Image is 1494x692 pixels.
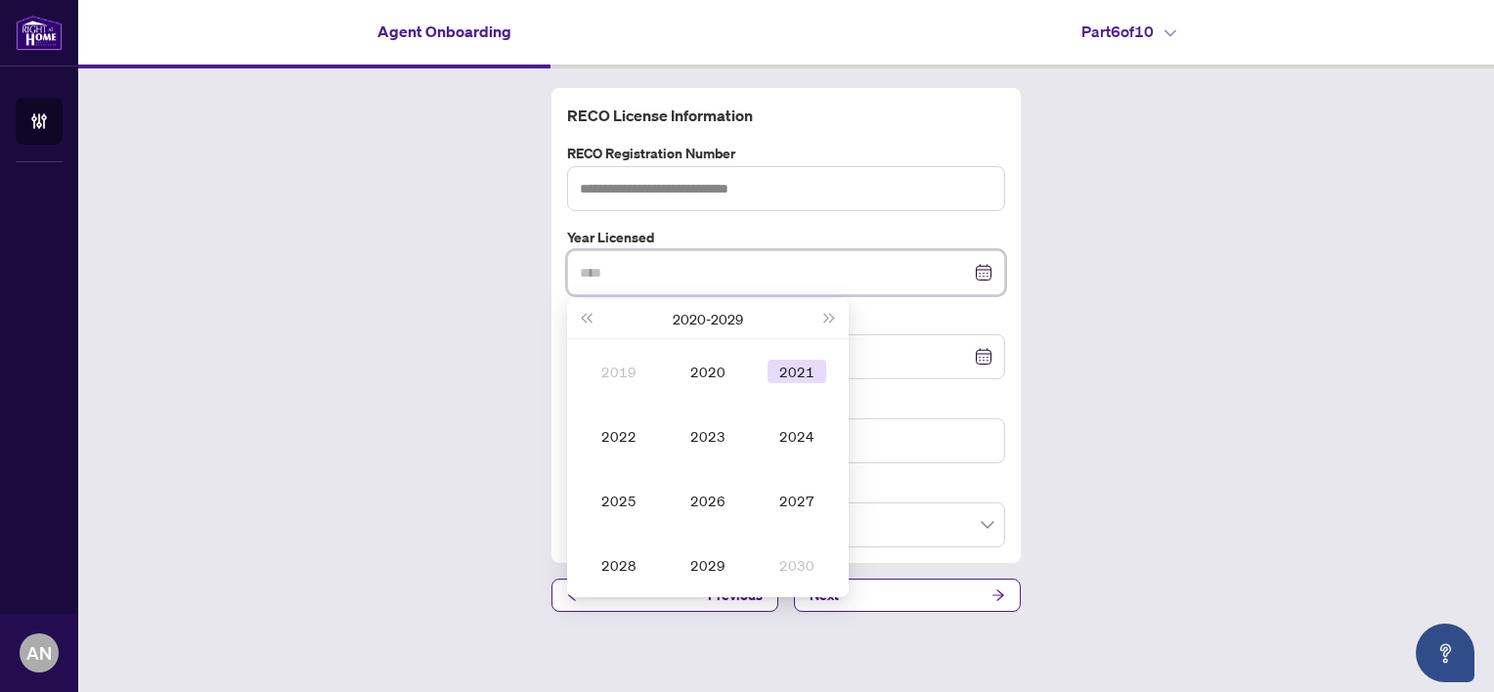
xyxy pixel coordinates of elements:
[752,533,841,597] td: 2030
[991,588,1005,602] span: arrow-right
[768,553,826,577] div: 2030
[664,533,753,597] td: 2029
[567,104,1005,127] h4: RECO License Information
[575,299,596,338] button: Last year (Control + left)
[590,553,648,577] div: 2028
[575,468,664,533] td: 2025
[752,404,841,468] td: 2024
[664,404,753,468] td: 2023
[819,299,841,338] button: Next year (Control + right)
[575,339,664,404] td: 2019
[768,424,826,448] div: 2024
[16,15,63,51] img: logo
[679,424,737,448] div: 2023
[551,579,778,612] button: Previous
[1416,624,1474,682] button: Open asap
[673,299,743,338] button: Choose a decade
[377,20,511,43] h4: Agent Onboarding
[575,404,664,468] td: 2022
[679,553,737,577] div: 2029
[590,489,648,512] div: 2025
[1081,20,1176,43] h4: Part 6 of 10
[664,468,753,533] td: 2026
[768,489,826,512] div: 2027
[752,468,841,533] td: 2027
[567,143,1005,164] label: RECO Registration Number
[26,639,52,667] span: AN
[752,339,841,404] td: 2021
[590,360,648,383] div: 2019
[590,424,648,448] div: 2022
[575,533,664,597] td: 2028
[567,227,1005,248] label: Year Licensed
[679,360,737,383] div: 2020
[664,339,753,404] td: 2020
[679,489,737,512] div: 2026
[768,360,826,383] div: 2021
[794,579,1021,612] button: Next
[567,588,581,602] span: arrow-left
